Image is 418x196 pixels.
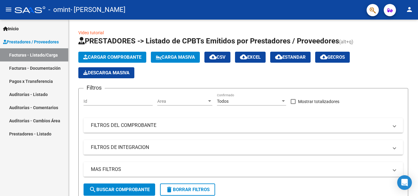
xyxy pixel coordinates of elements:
[320,53,327,61] mat-icon: cloud_download
[78,67,134,78] button: Descarga Masiva
[166,187,210,192] span: Borrar Filtros
[209,54,226,60] span: CSV
[83,70,129,76] span: Descarga Masiva
[151,52,200,63] button: Carga Masiva
[320,54,345,60] span: Gecros
[157,99,207,104] span: Area
[209,53,217,61] mat-icon: cloud_download
[3,25,19,32] span: Inicio
[78,52,146,63] button: Cargar Comprobante
[275,54,306,60] span: Estandar
[156,54,195,60] span: Carga Masiva
[240,53,247,61] mat-icon: cloud_download
[78,30,104,35] a: Video tutorial
[89,187,150,192] span: Buscar Comprobante
[406,6,413,13] mat-icon: person
[298,98,339,105] span: Mostrar totalizadores
[5,6,12,13] mat-icon: menu
[315,52,350,63] button: Gecros
[89,186,96,193] mat-icon: search
[397,175,412,190] div: Open Intercom Messenger
[3,39,59,45] span: Prestadores / Proveedores
[84,140,403,155] mat-expansion-panel-header: FILTROS DE INTEGRACION
[240,54,261,60] span: EXCEL
[166,186,173,193] mat-icon: delete
[83,54,141,60] span: Cargar Comprobante
[78,37,339,45] span: PRESTADORES -> Listado de CPBTs Emitidos por Prestadores / Proveedores
[70,3,125,17] span: - [PERSON_NAME]
[275,53,282,61] mat-icon: cloud_download
[84,162,403,177] mat-expansion-panel-header: MAS FILTROS
[91,122,388,129] mat-panel-title: FILTROS DEL COMPROBANTE
[270,52,311,63] button: Estandar
[91,166,388,173] mat-panel-title: MAS FILTROS
[204,52,230,63] button: CSV
[84,183,155,196] button: Buscar Comprobante
[217,99,229,104] span: Todos
[48,3,70,17] span: - omint
[339,39,353,45] span: (alt+q)
[160,183,215,196] button: Borrar Filtros
[78,67,134,78] app-download-masive: Descarga masiva de comprobantes (adjuntos)
[84,83,105,92] h3: Filtros
[91,144,388,151] mat-panel-title: FILTROS DE INTEGRACION
[235,52,266,63] button: EXCEL
[84,118,403,133] mat-expansion-panel-header: FILTROS DEL COMPROBANTE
